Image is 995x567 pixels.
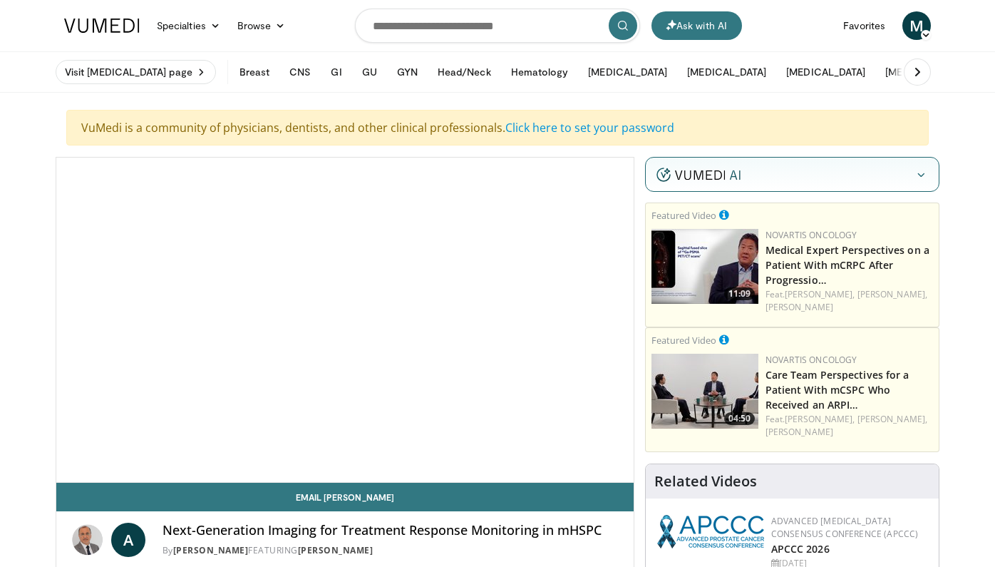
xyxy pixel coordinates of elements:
[111,523,145,557] a: A
[765,288,933,314] div: Feat.
[877,58,973,86] button: [MEDICAL_DATA]
[56,60,216,84] a: Visit [MEDICAL_DATA] page
[163,544,622,557] div: By FEATURING
[173,544,249,556] a: [PERSON_NAME]
[68,523,105,557] img: Anwar Padhani
[355,9,640,43] input: Search topics, interventions
[298,544,373,556] a: [PERSON_NAME]
[651,334,716,347] small: Featured Video
[56,483,634,511] a: Email [PERSON_NAME]
[322,58,350,86] button: GI
[765,368,909,412] a: Care Team Perspectives for a Patient With mCSPC Who Received an ARPI…
[857,288,927,300] a: [PERSON_NAME],
[388,58,426,86] button: GYN
[679,58,775,86] button: [MEDICAL_DATA]
[654,473,757,490] h4: Related Videos
[785,413,855,425] a: [PERSON_NAME],
[64,19,140,33] img: VuMedi Logo
[651,209,716,222] small: Featured Video
[724,412,755,425] span: 04:50
[765,354,857,366] a: Novartis Oncology
[771,542,830,556] a: APCCC 2026
[148,11,229,40] a: Specialties
[724,287,755,300] span: 11:09
[651,229,758,304] img: 918109e9-db38-4028-9578-5f15f4cfacf3.jpg.150x105_q85_crop-smart_upscale.jpg
[651,11,742,40] button: Ask with AI
[354,58,386,86] button: GU
[656,168,741,182] img: vumedi-ai-logo.v2.svg
[429,58,500,86] button: Head/Neck
[651,354,758,429] img: cad44f18-58c5-46ed-9b0e-fe9214b03651.jpg.150x105_q85_crop-smart_upscale.jpg
[163,523,622,538] h4: Next-Generation Imaging for Treatment Response Monitoring in mHSPC
[835,11,894,40] a: Favorites
[765,426,833,438] a: [PERSON_NAME]
[56,158,634,483] video-js: Video Player
[66,110,929,145] div: VuMedi is a community of physicians, dentists, and other clinical professionals.
[281,58,319,86] button: CNS
[765,413,933,439] div: Feat.
[771,515,919,540] a: Advanced [MEDICAL_DATA] Consensus Conference (APCCC)
[785,288,855,300] a: [PERSON_NAME],
[857,413,927,425] a: [PERSON_NAME],
[231,58,278,86] button: Breast
[579,58,676,86] button: [MEDICAL_DATA]
[765,243,929,287] a: Medical Expert Perspectives on a Patient With mCRPC After Progressio…
[229,11,294,40] a: Browse
[902,11,931,40] a: M
[502,58,577,86] button: Hematology
[651,354,758,429] a: 04:50
[765,301,833,313] a: [PERSON_NAME]
[778,58,874,86] button: [MEDICAL_DATA]
[657,515,764,548] img: 92ba7c40-df22-45a2-8e3f-1ca017a3d5ba.png.150x105_q85_autocrop_double_scale_upscale_version-0.2.png
[651,229,758,304] a: 11:09
[765,229,857,241] a: Novartis Oncology
[505,120,674,136] a: Click here to set your password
